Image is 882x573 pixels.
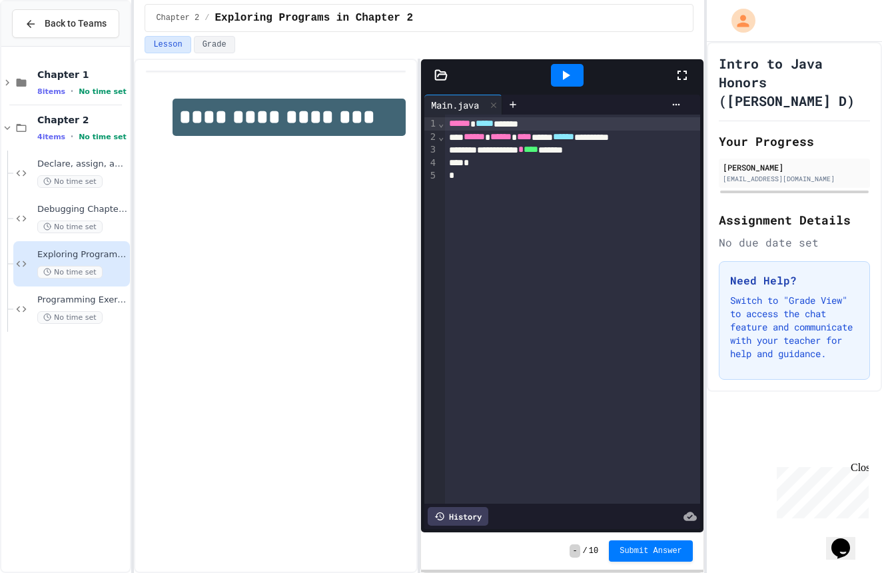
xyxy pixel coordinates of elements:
[717,5,759,36] div: My Account
[771,462,869,518] iframe: chat widget
[730,294,859,360] p: Switch to "Grade View" to access the chat feature and communicate with your teacher for help and ...
[37,204,127,215] span: Debugging Chapter 2
[37,114,127,126] span: Chapter 2
[438,118,444,129] span: Fold line
[37,221,103,233] span: No time set
[424,169,438,182] div: 5
[194,36,235,53] button: Grade
[205,13,209,23] span: /
[719,54,870,110] h1: Intro to Java Honors ([PERSON_NAME] D)
[424,117,438,131] div: 1
[438,131,444,142] span: Fold line
[424,143,438,157] div: 3
[45,17,107,31] span: Back to Teams
[145,36,191,53] button: Lesson
[79,87,127,96] span: No time set
[37,249,127,261] span: Exploring Programs in Chapter 2
[620,546,682,556] span: Submit Answer
[583,546,588,556] span: /
[428,507,488,526] div: History
[424,131,438,144] div: 2
[215,10,413,26] span: Exploring Programs in Chapter 2
[719,132,870,151] h2: Your Progress
[424,98,486,112] div: Main.java
[37,175,103,188] span: No time set
[37,69,127,81] span: Chapter 1
[723,174,866,184] div: [EMAIL_ADDRESS][DOMAIN_NAME]
[37,159,127,170] span: Declare, assign, and swap values of variables
[424,157,438,169] div: 4
[570,544,580,558] span: -
[156,13,199,23] span: Chapter 2
[12,9,119,38] button: Back to Teams
[730,273,859,288] h3: Need Help?
[589,546,598,556] span: 10
[37,311,103,324] span: No time set
[719,235,870,251] div: No due date set
[826,520,869,560] iframe: chat widget
[719,211,870,229] h2: Assignment Details
[37,87,65,96] span: 8 items
[79,133,127,141] span: No time set
[609,540,693,562] button: Submit Answer
[37,133,65,141] span: 4 items
[71,131,73,142] span: •
[37,294,127,306] span: Programming Exercises 4, 5, 6, and 7
[5,5,92,85] div: Chat with us now!Close
[723,161,866,173] div: [PERSON_NAME]
[37,266,103,279] span: No time set
[424,95,502,115] div: Main.java
[71,86,73,97] span: •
